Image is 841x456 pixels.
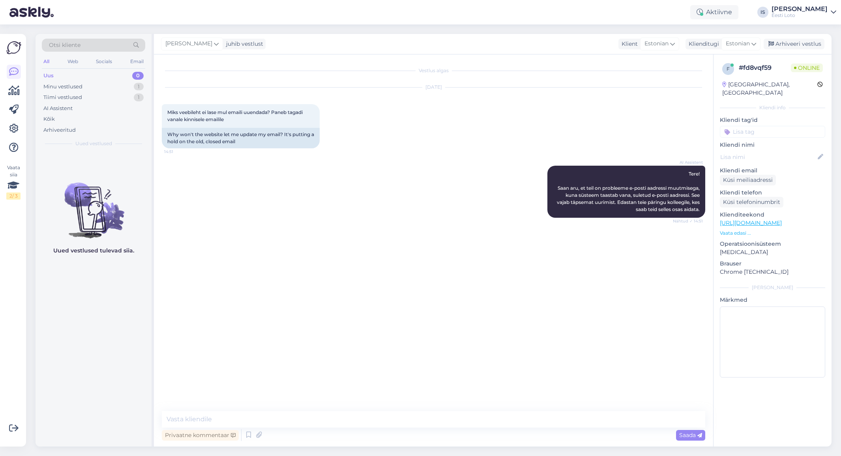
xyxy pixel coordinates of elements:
[43,105,73,112] div: AI Assistent
[164,149,194,155] span: 14:51
[720,230,825,237] p: Vaata edasi ...
[739,63,791,73] div: # fd8vqf59
[720,268,825,276] p: Chrome [TECHNICAL_ID]
[66,56,80,67] div: Web
[673,159,703,165] span: AI Assistent
[720,197,783,207] div: Küsi telefoninumbrit
[36,168,152,239] img: No chats
[6,192,21,200] div: 2 / 3
[757,7,768,18] div: IS
[49,41,81,49] span: Otsi kliente
[720,296,825,304] p: Märkmed
[690,5,738,19] div: Aktiivne
[720,166,825,175] p: Kliendi email
[43,72,54,80] div: Uus
[791,64,823,72] span: Online
[167,109,304,122] span: Miks veebileht ei lase mul emaili uuendada? Paneb tagadi vanale kinnisele emailile
[223,40,263,48] div: juhib vestlust
[764,39,824,49] div: Arhiveeri vestlus
[132,72,144,80] div: 0
[720,219,782,226] a: [URL][DOMAIN_NAME]
[165,39,212,48] span: [PERSON_NAME]
[720,189,825,197] p: Kliendi telefon
[162,84,705,91] div: [DATE]
[134,93,144,101] div: 1
[6,164,21,200] div: Vaata siia
[673,218,703,224] span: Nähtud ✓ 14:51
[727,66,730,72] span: f
[720,240,825,248] p: Operatsioonisüsteem
[94,56,114,67] div: Socials
[75,140,112,147] span: Uued vestlused
[772,6,828,12] div: [PERSON_NAME]
[43,115,55,123] div: Kõik
[726,39,750,48] span: Estonian
[720,116,825,124] p: Kliendi tag'id
[42,56,51,67] div: All
[720,248,825,256] p: [MEDICAL_DATA]
[722,80,817,97] div: [GEOGRAPHIC_DATA], [GEOGRAPHIC_DATA]
[679,432,702,439] span: Saada
[43,93,82,101] div: Tiimi vestlused
[720,126,825,138] input: Lisa tag
[134,83,144,91] div: 1
[720,141,825,149] p: Kliendi nimi
[720,284,825,291] div: [PERSON_NAME]
[162,128,320,148] div: Why won't the website let me update my email? It's putting a hold on the old, closed email
[162,67,705,74] div: Vestlus algas
[43,126,76,134] div: Arhiveeritud
[6,40,21,55] img: Askly Logo
[772,6,836,19] a: [PERSON_NAME]Eesti Loto
[720,104,825,111] div: Kliendi info
[618,40,638,48] div: Klient
[644,39,669,48] span: Estonian
[129,56,145,67] div: Email
[720,175,776,185] div: Küsi meiliaadressi
[43,83,82,91] div: Minu vestlused
[162,430,239,441] div: Privaatne kommentaar
[720,153,816,161] input: Lisa nimi
[772,12,828,19] div: Eesti Loto
[686,40,719,48] div: Klienditugi
[53,247,134,255] p: Uued vestlused tulevad siia.
[720,211,825,219] p: Klienditeekond
[720,260,825,268] p: Brauser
